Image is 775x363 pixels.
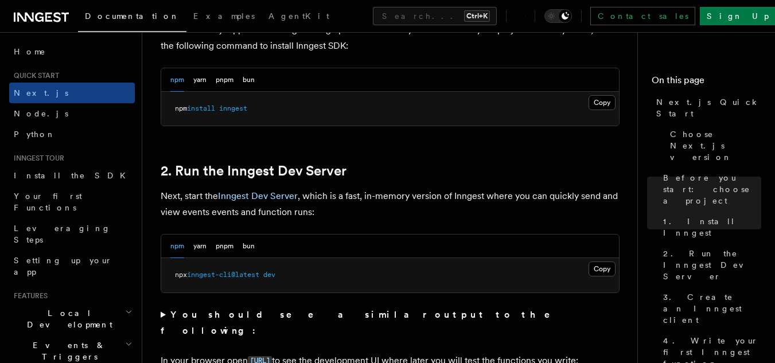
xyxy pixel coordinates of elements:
span: npm [175,104,187,112]
span: Home [14,46,46,57]
a: AgentKit [262,3,336,31]
a: Next.js Quick Start [652,92,761,124]
span: Leveraging Steps [14,224,111,244]
a: Before you start: choose a project [659,167,761,211]
p: With the Next.js app now running running open a new tab in your terminal. In your project directo... [161,22,620,54]
button: Search...Ctrl+K [373,7,497,25]
a: Setting up your app [9,250,135,282]
a: 2. Run the Inngest Dev Server [161,163,346,179]
span: 2. Run the Inngest Dev Server [663,248,761,282]
button: Toggle dark mode [544,9,572,23]
span: 3. Create an Inngest client [663,291,761,326]
span: Node.js [14,109,68,118]
button: Copy [589,261,616,276]
a: Home [9,41,135,62]
button: bun [243,235,255,258]
button: pnpm [216,235,233,258]
a: Documentation [78,3,186,32]
button: npm [170,235,184,258]
button: yarn [193,235,207,258]
span: Inngest tour [9,154,64,163]
span: Quick start [9,71,59,80]
button: bun [243,68,255,92]
button: yarn [193,68,207,92]
a: Install the SDK [9,165,135,186]
span: 1. Install Inngest [663,216,761,239]
a: 2. Run the Inngest Dev Server [659,243,761,287]
a: Python [9,124,135,145]
a: Examples [186,3,262,31]
span: Features [9,291,48,300]
a: Contact sales [590,7,695,25]
button: npm [170,68,184,92]
kbd: Ctrl+K [464,10,490,22]
span: inngest-cli@latest [187,271,259,279]
a: Inngest Dev Server [218,190,298,201]
span: npx [175,271,187,279]
button: Copy [589,95,616,110]
summary: You should see a similar output to the following: [161,307,620,339]
a: Leveraging Steps [9,218,135,250]
a: Your first Functions [9,186,135,218]
span: AgentKit [268,11,329,21]
button: pnpm [216,68,233,92]
a: Node.js [9,103,135,124]
button: Local Development [9,303,135,335]
span: Documentation [85,11,180,21]
a: 1. Install Inngest [659,211,761,243]
span: dev [263,271,275,279]
p: Next, start the , which is a fast, in-memory version of Inngest where you can quickly send and vi... [161,188,620,220]
span: Before you start: choose a project [663,172,761,206]
span: Next.js Quick Start [656,96,761,119]
span: Python [14,130,56,139]
span: install [187,104,215,112]
span: Events & Triggers [9,339,125,362]
a: Choose Next.js version [665,124,761,167]
span: Examples [193,11,255,21]
span: Local Development [9,307,125,330]
h4: On this page [652,73,761,92]
span: Install the SDK [14,171,133,180]
span: inngest [219,104,247,112]
strong: You should see a similar output to the following: [161,309,566,336]
span: Your first Functions [14,192,82,212]
span: Next.js [14,88,68,97]
span: Choose Next.js version [670,128,761,163]
a: Next.js [9,83,135,103]
a: 3. Create an Inngest client [659,287,761,330]
span: Setting up your app [14,256,112,276]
